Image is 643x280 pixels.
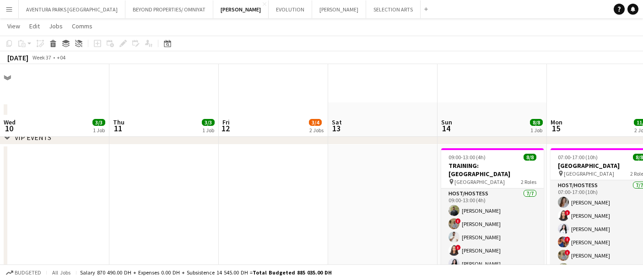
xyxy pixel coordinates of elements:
span: [GEOGRAPHIC_DATA] [564,170,614,177]
span: Budgeted [15,269,41,276]
span: 8/8 [530,119,543,126]
div: Salary 870 490.00 DH + Expenses 0.00 DH + Subsistence 14 545.00 DH = [80,269,332,276]
button: SELECTION ARTS [366,0,421,18]
span: 07:00-17:00 (10h) [558,154,598,161]
div: +04 [57,54,65,61]
span: 14 [440,123,452,134]
span: Mon [551,118,562,126]
button: [PERSON_NAME] [312,0,366,18]
button: EVOLUTION [269,0,312,18]
button: BEYOND PROPERTIES/ OMNIYAT [125,0,213,18]
h3: TRAINING: [GEOGRAPHIC_DATA] [441,162,544,178]
a: Jobs [45,20,66,32]
span: 2 Roles [521,178,536,185]
span: Comms [72,22,92,30]
span: 13 [330,123,342,134]
span: 3/3 [92,119,105,126]
span: [GEOGRAPHIC_DATA] [454,178,505,185]
button: AVENTURA PARKS [GEOGRAPHIC_DATA] [19,0,125,18]
a: Edit [26,20,43,32]
span: View [7,22,20,30]
span: 8/8 [524,154,536,161]
span: Thu [113,118,124,126]
div: [DATE] [7,53,28,62]
span: 09:00-13:00 (4h) [448,154,486,161]
span: 15 [549,123,562,134]
button: [PERSON_NAME] [213,0,269,18]
div: 2 Jobs [309,127,324,134]
div: VIP EVENTS [15,133,51,142]
span: 11 [112,123,124,134]
span: Total Budgeted 885 035.00 DH [253,269,332,276]
span: Edit [29,22,40,30]
span: Wed [4,118,16,126]
span: ! [565,250,570,255]
span: 10 [2,123,16,134]
span: Week 37 [30,54,53,61]
span: All jobs [50,269,72,276]
button: Budgeted [5,268,43,278]
span: ! [565,210,570,215]
div: 1 Job [93,127,105,134]
span: Jobs [49,22,63,30]
span: Fri [222,118,230,126]
span: ! [565,237,570,242]
a: View [4,20,24,32]
span: 12 [221,123,230,134]
span: Sun [441,118,452,126]
div: 1 Job [530,127,542,134]
span: 3/3 [202,119,215,126]
span: Sat [332,118,342,126]
span: ! [455,245,461,250]
span: 3/4 [309,119,322,126]
a: Comms [68,20,96,32]
div: 1 Job [202,127,214,134]
span: ! [455,218,461,224]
